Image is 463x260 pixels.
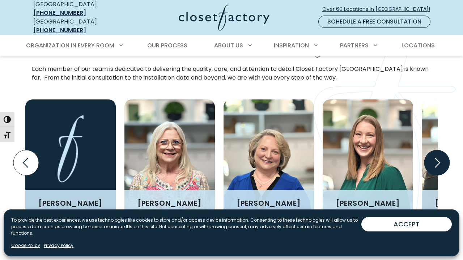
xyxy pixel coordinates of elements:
a: Schedule a Free Consultation [318,16,430,28]
img: Closet Factory DFW Designer Leslie Lemmon [323,99,413,226]
span: About Us [214,41,243,50]
button: Previous slide [10,147,42,178]
h3: [PERSON_NAME] [234,200,304,207]
a: Privacy Policy [44,242,73,249]
button: ACCEPT [361,217,452,231]
a: Cookie Policy [11,242,40,249]
img: Closet Factory Logo [179,4,269,31]
p: Each member of our team is dedicated to delivering the quality, care, and attention to detail Clo... [32,65,431,82]
span: Organization in Every Room [26,41,114,50]
span: Meet Our Custom [101,37,224,56]
a: Over 60 Locations in [GEOGRAPHIC_DATA]! [322,3,436,16]
a: [PHONE_NUMBER] [33,26,86,34]
nav: Primary Menu [21,35,442,56]
p: To provide the best experiences, we use technologies like cookies to store and/or access device i... [11,217,361,236]
img: Closet Factory DFW Designer Debbie Powley [124,99,215,226]
span: Our Process [147,41,187,50]
span: Locations [402,41,435,50]
div: [GEOGRAPHIC_DATA] [33,17,122,35]
h3: [PERSON_NAME] [135,200,205,207]
span: Inspiration [274,41,309,50]
button: Next slide [421,147,453,178]
img: Closet Factory DFW Designer Joyce Lacefield [224,99,314,226]
h3: [PERSON_NAME] [333,200,403,207]
span: Partners [340,41,369,50]
span: Over 60 Locations in [GEOGRAPHIC_DATA]! [322,5,436,13]
img: Karyn Kistler [25,99,116,226]
a: [PHONE_NUMBER] [33,9,86,17]
h3: [PERSON_NAME] [35,200,106,207]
